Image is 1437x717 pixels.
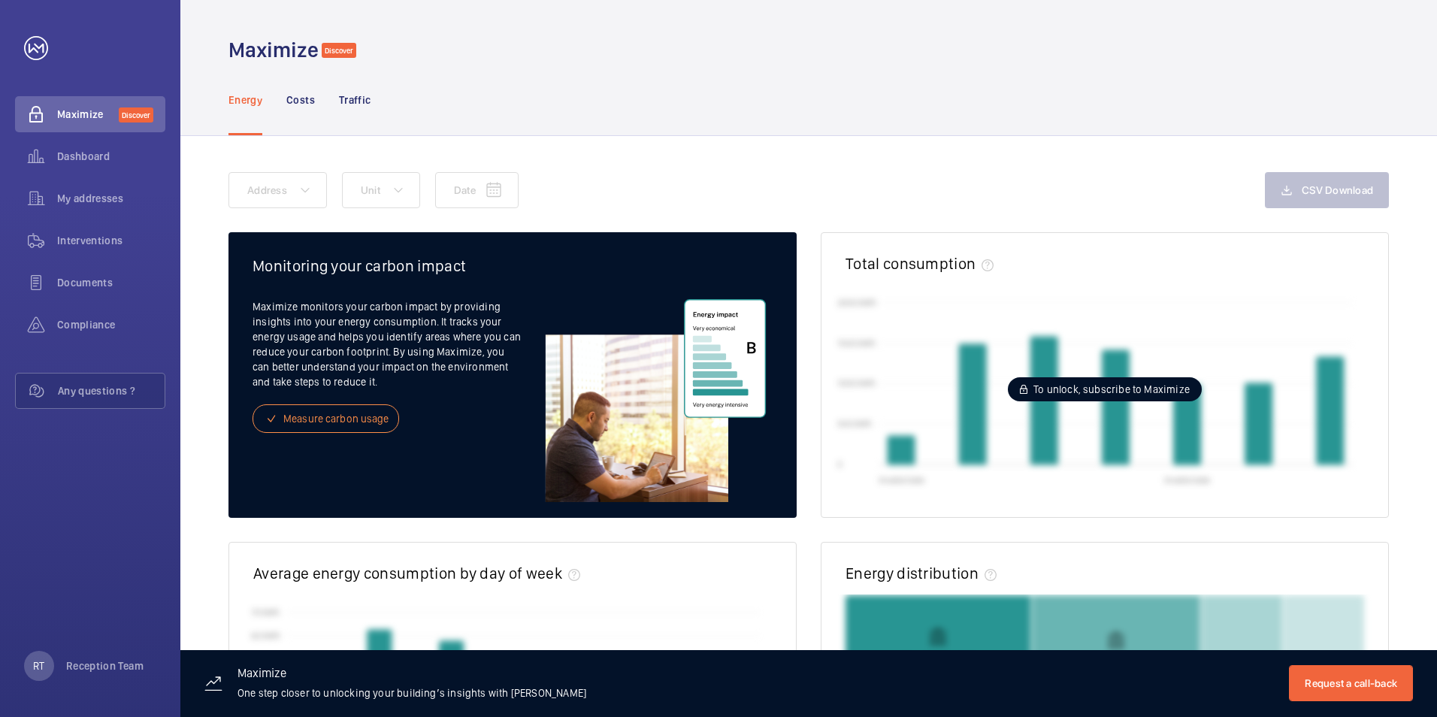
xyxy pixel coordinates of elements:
span: Dashboard [57,149,165,164]
button: Address [228,172,327,208]
text: 0 [837,458,843,469]
text: 1000 kWh [837,378,876,389]
text: 60 kWh [251,630,280,640]
span: Discover [322,43,356,58]
text: 1500 kWh [837,337,876,348]
img: energy-freemium-EN.svg [539,299,773,502]
p: One step closer to unlocking your building’s insights with [PERSON_NAME] [237,685,586,700]
span: Any questions ? [58,383,165,398]
h3: Maximize [237,667,586,685]
span: Measure carbon usage [283,411,389,426]
span: My addresses [57,191,165,206]
span: Maximize [57,107,119,122]
text: 500 kWh [837,419,872,429]
button: Request a call-back [1289,665,1413,701]
span: Interventions [57,233,165,248]
p: Maximize monitors your carbon impact by providing insights into your energy consumption. It track... [253,299,539,389]
span: Date [454,184,476,196]
p: Reception Team [66,658,144,673]
span: Discover [119,107,153,123]
span: Unit [361,184,380,196]
p: Traffic [339,92,371,107]
p: RT [33,658,44,673]
p: Costs [286,92,315,107]
span: Address [247,184,287,196]
h2: Average energy consumption by day of week [253,564,562,582]
span: Compliance [57,317,165,332]
h2: Monitoring your carbon impact [253,256,773,275]
text: 2000 kWh [837,297,876,307]
h2: Energy distribution [846,564,979,582]
span: CSV Download [1302,184,1373,196]
button: CSV Download [1265,172,1389,208]
h2: Total consumption [846,254,976,273]
span: To unlock, subscribe to Maximize [1033,382,1190,397]
text: 70 kWh [251,607,280,617]
button: Unit [342,172,420,208]
h1: Maximize [228,36,319,64]
span: Documents [57,275,165,290]
p: Energy [228,92,262,107]
button: Date [435,172,519,208]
